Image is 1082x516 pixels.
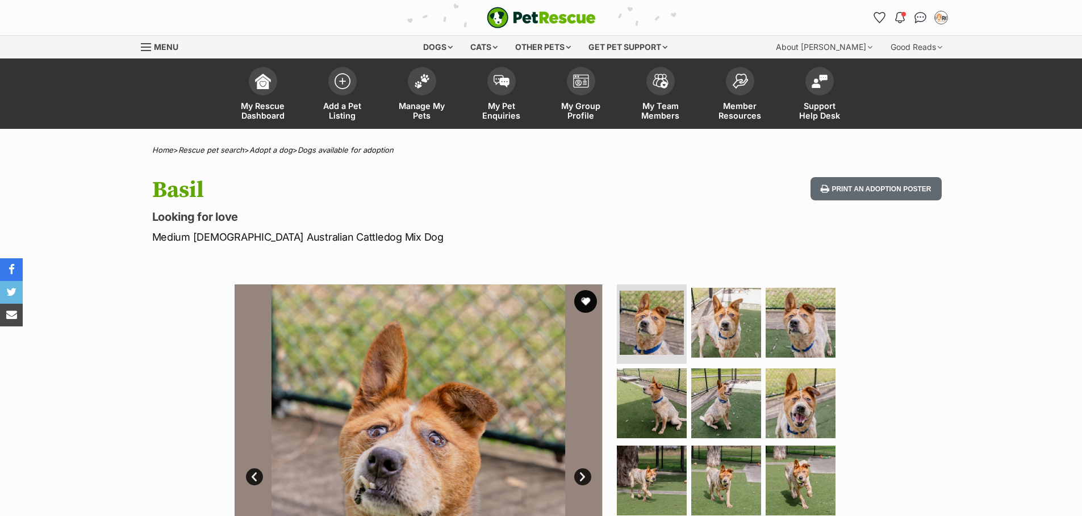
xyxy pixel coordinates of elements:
span: My Rescue Dashboard [237,101,289,120]
span: Add a Pet Listing [317,101,368,120]
button: Print an adoption poster [811,177,941,200]
span: My Group Profile [555,101,607,120]
img: chat-41dd97257d64d25036548639549fe6c8038ab92f7586957e7f3b1b290dea8141.svg [914,12,926,23]
a: Support Help Desk [780,61,859,129]
div: Dogs [415,36,461,58]
div: Other pets [507,36,579,58]
a: My Pet Enquiries [462,61,541,129]
a: Next [574,468,591,485]
a: PetRescue [487,7,596,28]
span: My Pet Enquiries [476,101,527,120]
img: Photo of Basil [617,368,687,438]
div: > > > [124,146,959,154]
img: Photo of Basil [617,446,687,515]
a: Prev [246,468,263,485]
img: Photo of Basil [766,368,835,438]
p: Looking for love [152,209,633,225]
img: Heidi McMahon profile pic [935,12,947,23]
img: Photo of Basil [766,288,835,358]
a: My Rescue Dashboard [223,61,303,129]
a: My Team Members [621,61,700,129]
img: add-pet-listing-icon-0afa8454b4691262ce3f59096e99ab1cd57d4a30225e0717b998d2c9b9846f56.svg [335,73,350,89]
span: Support Help Desk [794,101,845,120]
a: Rescue pet search [178,145,244,154]
img: Photo of Basil [691,288,761,358]
span: Manage My Pets [396,101,448,120]
a: Manage My Pets [382,61,462,129]
img: manage-my-pets-icon-02211641906a0b7f246fdf0571729dbe1e7629f14944591b6c1af311fb30b64b.svg [414,74,430,89]
a: Adopt a dog [249,145,293,154]
a: Home [152,145,173,154]
ul: Account quick links [871,9,950,27]
div: Good Reads [883,36,950,58]
span: Menu [154,42,178,52]
p: Medium [DEMOGRAPHIC_DATA] Australian Cattledog Mix Dog [152,229,633,245]
button: My account [932,9,950,27]
div: About [PERSON_NAME] [768,36,880,58]
img: dashboard-icon-eb2f2d2d3e046f16d808141f083e7271f6b2e854fb5c12c21221c1fb7104beca.svg [255,73,271,89]
a: Favourites [871,9,889,27]
button: Notifications [891,9,909,27]
span: Member Resources [715,101,766,120]
img: member-resources-icon-8e73f808a243e03378d46382f2149f9095a855e16c252ad45f914b54edf8863c.svg [732,73,748,89]
div: Get pet support [580,36,675,58]
img: help-desk-icon-fdf02630f3aa405de69fd3d07c3f3aa587a6932b1a1747fa1d2bba05be0121f9.svg [812,74,828,88]
a: Conversations [912,9,930,27]
h1: Basil [152,177,633,203]
button: favourite [574,290,597,313]
a: Member Resources [700,61,780,129]
img: Photo of Basil [620,291,684,355]
img: Photo of Basil [766,446,835,515]
img: group-profile-icon-3fa3cf56718a62981997c0bc7e787c4b2cf8bcc04b72c1350f741eb67cf2f40e.svg [573,74,589,88]
span: My Team Members [635,101,686,120]
img: Photo of Basil [691,368,761,438]
img: logo-e224e6f780fb5917bec1dbf3a21bbac754714ae5b6737aabdf751b685950b380.svg [487,7,596,28]
img: pet-enquiries-icon-7e3ad2cf08bfb03b45e93fb7055b45f3efa6380592205ae92323e6603595dc1f.svg [494,75,509,87]
img: team-members-icon-5396bd8760b3fe7c0b43da4ab00e1e3bb1a5d9ba89233759b79545d2d3fc5d0d.svg [653,74,669,89]
a: Add a Pet Listing [303,61,382,129]
a: Menu [141,36,186,56]
a: My Group Profile [541,61,621,129]
img: notifications-46538b983faf8c2785f20acdc204bb7945ddae34d4c08c2a6579f10ce5e182be.svg [895,12,904,23]
div: Cats [462,36,506,58]
a: Dogs available for adoption [298,145,394,154]
img: Photo of Basil [691,446,761,515]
